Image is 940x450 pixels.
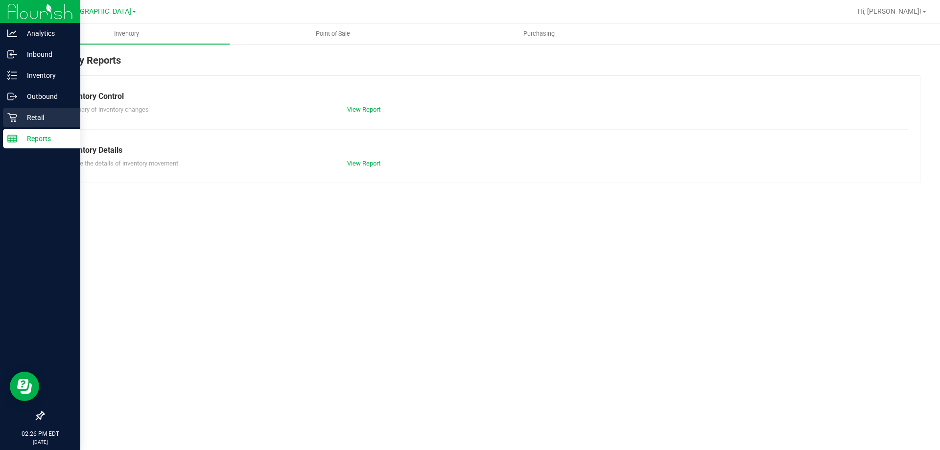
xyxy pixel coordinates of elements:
iframe: Resource center [10,372,39,401]
span: Point of Sale [303,29,363,38]
p: Reports [17,133,76,144]
span: [GEOGRAPHIC_DATA] [64,7,131,16]
inline-svg: Inventory [7,71,17,80]
p: Analytics [17,27,76,39]
a: View Report [347,106,380,113]
a: Inventory [23,24,230,44]
a: Purchasing [436,24,642,44]
span: Inventory [101,29,152,38]
inline-svg: Inbound [7,49,17,59]
p: [DATE] [4,438,76,446]
div: Inventory Details [63,144,900,156]
p: Retail [17,112,76,123]
div: Inventory Reports [43,53,920,75]
span: Purchasing [510,29,568,38]
inline-svg: Analytics [7,28,17,38]
div: Inventory Control [63,91,900,102]
a: Point of Sale [230,24,436,44]
span: Explore the details of inventory movement [63,160,178,167]
p: 02:26 PM EDT [4,429,76,438]
span: Summary of inventory changes [63,106,149,113]
a: View Report [347,160,380,167]
inline-svg: Outbound [7,92,17,101]
inline-svg: Reports [7,134,17,143]
p: Inventory [17,70,76,81]
inline-svg: Retail [7,113,17,122]
span: Hi, [PERSON_NAME]! [858,7,921,15]
p: Outbound [17,91,76,102]
p: Inbound [17,48,76,60]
